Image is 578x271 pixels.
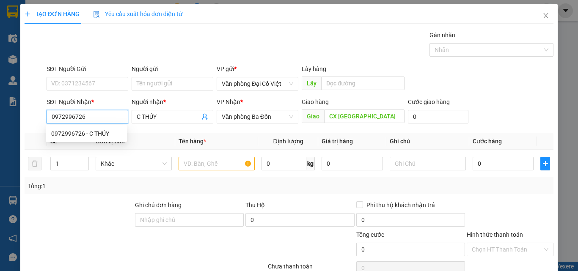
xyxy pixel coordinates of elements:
span: TẠO ĐƠN HÀNG [25,11,80,17]
label: Ghi chú đơn hàng [135,202,182,208]
div: 0972996726 - C THỦY [51,129,122,138]
label: Hình thức thanh toán [467,231,523,238]
span: Thu Hộ [245,202,265,208]
div: SĐT Người Nhận [47,97,128,107]
button: plus [540,157,550,170]
span: close [542,12,549,19]
span: user-add [201,113,208,120]
span: Giao hàng [302,99,329,105]
h2: Z5FYM9AD [5,49,68,63]
label: Gán nhãn [429,32,455,38]
span: kg [306,157,315,170]
button: delete [28,157,41,170]
label: Cước giao hàng [408,99,450,105]
span: Văn phòng Đại Cồ Việt [222,77,293,90]
div: 0972996726 - C THỦY [46,127,127,140]
button: Close [534,4,558,28]
span: plus [25,11,30,17]
span: Tên hàng [179,138,206,145]
div: VP gửi [217,64,298,74]
span: Lấy hàng [302,66,326,72]
input: Dọc đường [324,109,405,123]
h2: VP Nhận: VP [PERSON_NAME] [44,49,204,102]
span: Văn phòng Ba Đồn [222,110,293,123]
b: [PERSON_NAME] [51,20,143,34]
input: Ghi chú đơn hàng [135,213,244,227]
span: Tổng cước [356,231,384,238]
input: Dọc đường [321,77,405,90]
div: Người gửi [132,64,213,74]
th: Ghi chú [386,133,469,150]
div: Tổng: 1 [28,181,224,191]
span: Lấy [302,77,321,90]
input: 0 [322,157,383,170]
span: Phí thu hộ khách nhận trả [363,200,438,210]
span: VP Nhận [217,99,240,105]
span: Định lượng [273,138,303,145]
input: Cước giao hàng [408,110,468,123]
img: icon [93,11,100,18]
span: Giao [302,109,324,123]
span: Cước hàng [473,138,502,145]
input: Ghi Chú [390,157,466,170]
div: Người nhận [132,97,213,107]
input: VD: Bàn, Ghế [179,157,255,170]
div: SĐT Người Gửi [47,64,128,74]
span: plus [541,160,550,167]
span: Giá trị hàng [322,138,353,145]
span: Khác [101,157,167,170]
span: Yêu cầu xuất hóa đơn điện tử [93,11,182,17]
